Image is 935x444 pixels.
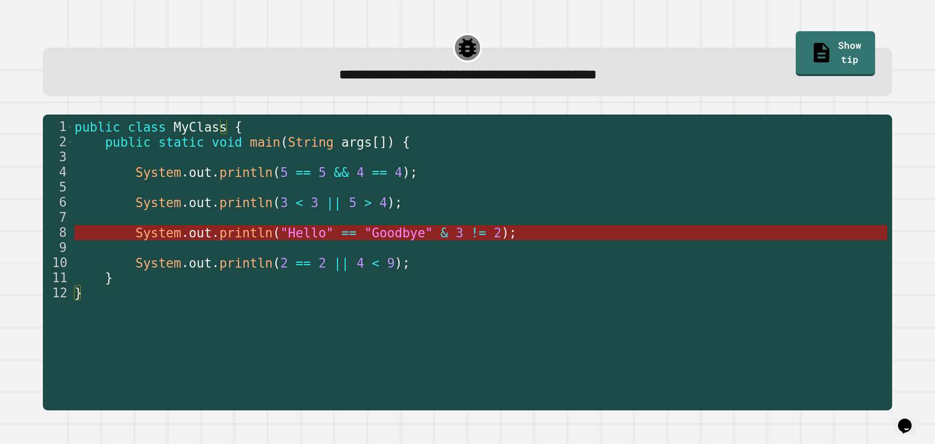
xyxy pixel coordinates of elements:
div: 6 [43,195,73,210]
span: println [220,256,273,270]
span: == [296,256,311,270]
span: println [220,195,273,210]
div: 4 [43,165,73,180]
span: 3 [456,226,464,240]
span: 4 [356,256,364,270]
span: "Hello" [280,226,334,240]
span: public [75,120,120,135]
span: != [471,226,486,240]
span: & [441,226,449,240]
span: void [212,135,243,150]
span: && [334,165,349,180]
div: 2 [43,135,73,150]
span: main [250,135,280,150]
span: public [105,135,151,150]
span: 2 [494,226,502,240]
div: 11 [43,270,73,286]
span: 5 [349,195,357,210]
span: System [135,226,181,240]
span: System [135,195,181,210]
span: class [128,120,166,135]
div: 12 [43,286,73,301]
div: 1 [43,119,73,135]
span: println [220,226,273,240]
div: 3 [43,150,73,165]
span: Toggle code folding, rows 1 through 12 [67,119,73,135]
span: System [135,256,181,270]
span: 3 [280,195,288,210]
iframe: chat widget [894,405,925,434]
div: 8 [43,225,73,240]
span: 4 [379,195,387,210]
span: > [364,195,372,210]
span: Toggle code folding, rows 2 through 11 [67,135,73,150]
span: 5 [318,165,326,180]
span: String [288,135,334,150]
span: args [341,135,372,150]
span: out [189,226,212,240]
span: out [189,195,212,210]
span: System [135,165,181,180]
span: == [296,165,311,180]
span: 2 [280,256,288,270]
span: 2 [318,256,326,270]
span: static [158,135,204,150]
span: 4 [356,165,364,180]
span: 5 [280,165,288,180]
span: || [326,195,341,210]
span: == [372,165,387,180]
div: 10 [43,255,73,270]
span: 4 [395,165,403,180]
span: println [220,165,273,180]
span: "Goodbye" [364,226,433,240]
span: MyClass [174,120,227,135]
span: 9 [387,256,395,270]
span: 3 [311,195,318,210]
a: Show tip [796,31,875,76]
span: < [372,256,380,270]
div: 5 [43,180,73,195]
span: == [341,226,356,240]
div: 7 [43,210,73,225]
span: out [189,256,212,270]
span: || [334,256,349,270]
span: < [296,195,303,210]
span: out [189,165,212,180]
div: 9 [43,240,73,255]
